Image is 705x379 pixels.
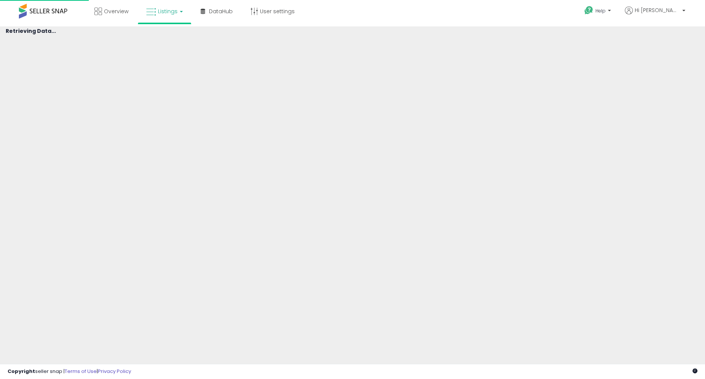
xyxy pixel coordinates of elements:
span: Hi [PERSON_NAME] [635,6,680,14]
h4: Retrieving Data... [6,28,699,34]
span: Listings [158,8,178,15]
a: Hi [PERSON_NAME] [625,6,685,23]
i: Get Help [584,6,594,15]
span: Overview [104,8,128,15]
span: Help [595,8,606,14]
span: DataHub [209,8,233,15]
